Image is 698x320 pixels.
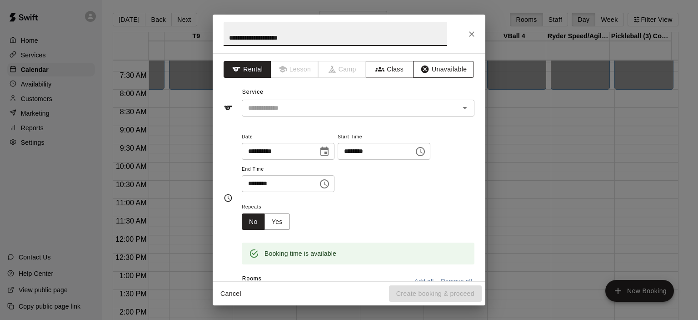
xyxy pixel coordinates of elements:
[242,213,290,230] div: outlined button group
[459,102,471,114] button: Open
[271,61,319,78] span: Lessons must be created in the Services page first
[242,89,264,95] span: Service
[242,163,334,176] span: End Time
[411,142,429,161] button: Choose time, selected time is 8:00 AM
[242,213,265,230] button: No
[224,193,233,203] svg: Timing
[224,103,233,112] svg: Service
[242,131,334,143] span: Date
[338,131,430,143] span: Start Time
[464,26,480,42] button: Close
[264,245,336,262] div: Booking time is available
[413,61,474,78] button: Unavailable
[409,274,439,289] button: Add all
[319,61,366,78] span: Camps can only be created in the Services page
[439,274,474,289] button: Remove all
[366,61,414,78] button: Class
[242,201,297,213] span: Repeats
[224,61,271,78] button: Rental
[264,213,290,230] button: Yes
[216,285,245,302] button: Cancel
[315,142,334,161] button: Choose date, selected date is Oct 25, 2025
[315,175,334,193] button: Choose time, selected time is 8:30 AM
[242,275,262,282] span: Rooms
